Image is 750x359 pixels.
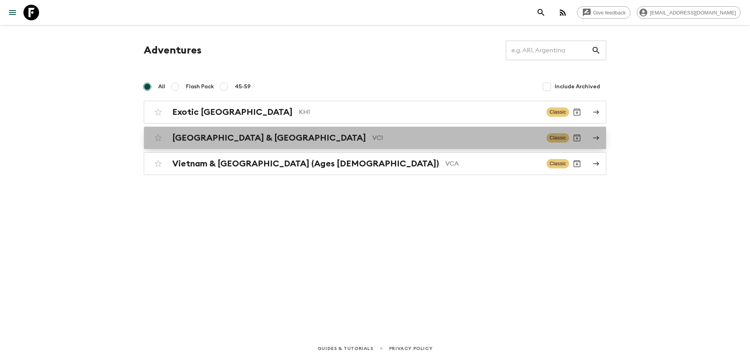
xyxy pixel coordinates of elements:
[172,133,366,143] h2: [GEOGRAPHIC_DATA] & [GEOGRAPHIC_DATA]
[144,152,606,175] a: Vietnam & [GEOGRAPHIC_DATA] (Ages [DEMOGRAPHIC_DATA])VCAClassicArchive
[546,159,569,168] span: Classic
[172,107,293,117] h2: Exotic [GEOGRAPHIC_DATA]
[577,6,630,19] a: Give feedback
[445,159,540,168] p: VCA
[569,156,585,171] button: Archive
[637,6,741,19] div: [EMAIL_ADDRESS][DOMAIN_NAME]
[569,130,585,146] button: Archive
[569,104,585,120] button: Archive
[299,107,540,117] p: KH1
[546,133,569,143] span: Classic
[389,344,432,353] a: Privacy Policy
[506,39,591,61] input: e.g. AR1, Argentina
[589,10,630,16] span: Give feedback
[318,344,373,353] a: Guides & Tutorials
[158,83,165,91] span: All
[144,43,202,58] h1: Adventures
[144,101,606,123] a: Exotic [GEOGRAPHIC_DATA]KH1ClassicArchive
[555,83,600,91] span: Include Archived
[172,159,439,169] h2: Vietnam & [GEOGRAPHIC_DATA] (Ages [DEMOGRAPHIC_DATA])
[533,5,549,20] button: search adventures
[646,10,740,16] span: [EMAIL_ADDRESS][DOMAIN_NAME]
[546,107,569,117] span: Classic
[5,5,20,20] button: menu
[144,127,606,149] a: [GEOGRAPHIC_DATA] & [GEOGRAPHIC_DATA]VC1ClassicArchive
[372,133,540,143] p: VC1
[235,83,251,91] span: 45-59
[186,83,214,91] span: Flash Pack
